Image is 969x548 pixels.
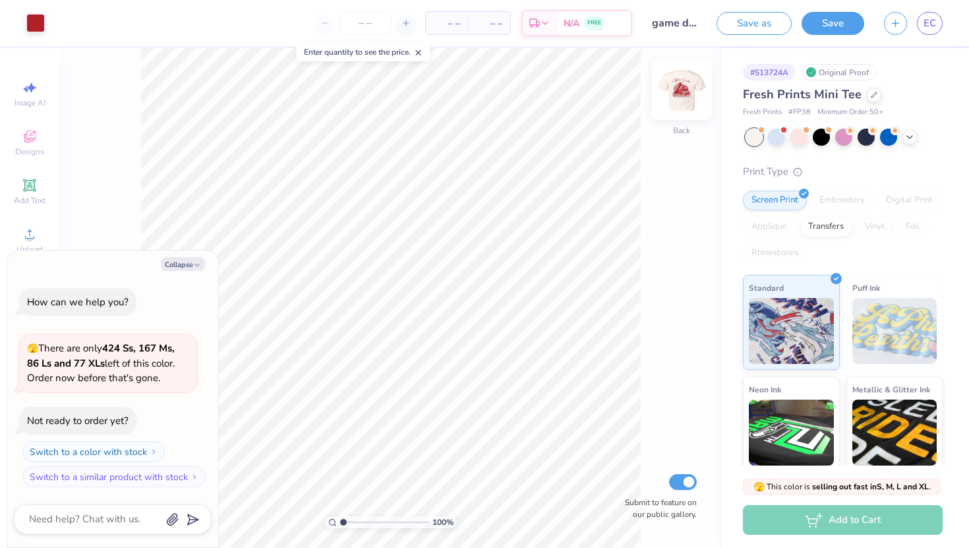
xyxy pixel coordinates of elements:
[743,217,796,237] div: Applique
[150,448,158,456] img: Switch to a color with stock
[802,64,876,80] div: Original Proof
[15,146,44,157] span: Designs
[476,16,502,30] span: – –
[753,481,765,493] span: 🫣
[749,298,834,364] img: Standard
[817,107,883,118] span: Minimum Order: 50 +
[743,86,862,102] span: Fresh Prints Mini Tee
[856,217,893,237] div: Vinyl
[753,481,931,493] span: This color is .
[564,16,579,30] span: N/A
[743,243,807,263] div: Rhinestones
[587,18,601,28] span: FREE
[788,107,811,118] span: # FP38
[852,382,930,396] span: Metallic & Glitter Ink
[800,217,852,237] div: Transfers
[27,295,129,309] div: How can we help you?
[432,516,454,528] span: 100 %
[14,195,45,206] span: Add Text
[917,12,943,35] a: EC
[16,244,43,255] span: Upload
[812,481,929,492] strong: selling out fast in S, M, L and XL
[27,342,38,355] span: 🫣
[618,497,697,520] label: Submit to feature on our public gallery.
[22,441,165,462] button: Switch to a color with stock
[27,342,175,384] span: There are only left of this color. Order now before that's gone.
[877,191,941,210] div: Digital Print
[749,382,781,396] span: Neon Ink
[852,281,880,295] span: Puff Ink
[27,414,129,427] div: Not ready to order yet?
[297,43,430,61] div: Enter quantity to see the price.
[191,473,198,481] img: Switch to a similar product with stock
[27,342,175,370] strong: 424 Ss, 167 Ms, 86 Ls and 77 XLs
[15,98,45,108] span: Image AI
[897,217,928,237] div: Foil
[161,257,205,271] button: Collapse
[642,10,707,36] input: Untitled Design
[924,16,936,31] span: EC
[22,466,206,487] button: Switch to a similar product with stock
[743,164,943,179] div: Print Type
[339,11,391,35] input: – –
[743,191,807,210] div: Screen Print
[743,107,782,118] span: Fresh Prints
[852,298,937,364] img: Puff Ink
[717,12,792,35] button: Save as
[673,125,690,137] div: Back
[802,12,864,35] button: Save
[749,281,784,295] span: Standard
[655,63,708,116] img: Back
[749,400,834,466] img: Neon Ink
[811,191,873,210] div: Embroidery
[852,400,937,466] img: Metallic & Glitter Ink
[743,64,796,80] div: # 513724A
[434,16,460,30] span: – –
